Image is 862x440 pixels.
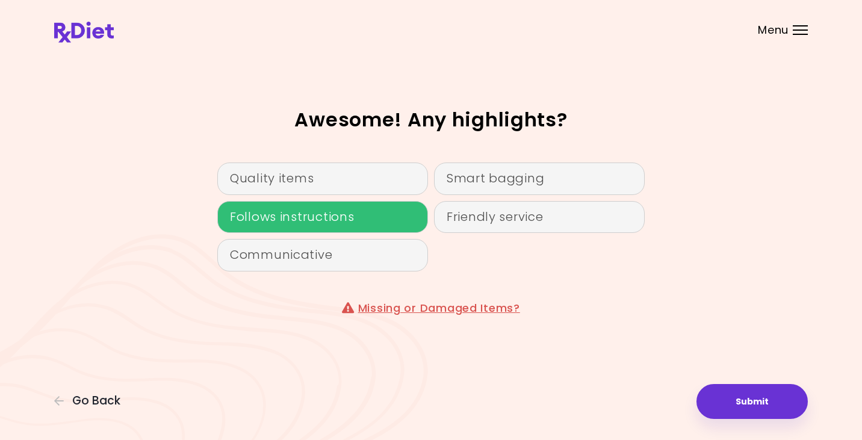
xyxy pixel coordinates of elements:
span: Go Back [72,394,120,407]
button: Go Back [54,394,126,407]
div: Follows instructions [217,201,428,234]
div: Communicative [217,239,428,271]
button: Submit [696,384,808,419]
h2: Awesome! Any highlights? [54,110,808,129]
div: Smart bagging [434,163,645,195]
img: RxDiet [54,22,114,43]
div: Friendly service [434,201,645,234]
span: Menu [758,25,789,36]
a: Missing or Damaged Items? [358,300,520,315]
div: Quality items [217,163,428,195]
